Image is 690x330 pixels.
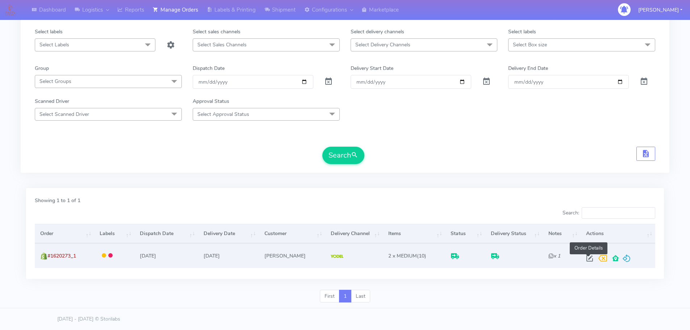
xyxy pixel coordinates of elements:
span: Select Labels [39,41,69,48]
input: Search: [582,207,655,219]
img: shopify.png [40,252,47,260]
span: Select Box size [513,41,547,48]
label: Select labels [35,28,63,35]
th: Labels: activate to sort column ascending [94,224,134,243]
label: Dispatch Date [193,64,225,72]
span: #1620273_1 [47,252,76,259]
th: Customer: activate to sort column ascending [259,224,325,243]
label: Search: [563,207,655,219]
th: Actions: activate to sort column ascending [581,224,655,243]
td: [DATE] [134,243,198,268]
button: [PERSON_NAME] [633,3,688,17]
th: Delivery Date: activate to sort column ascending [198,224,259,243]
span: (10) [388,252,426,259]
label: Delivery End Date [508,64,548,72]
button: Search [322,147,364,164]
span: Select Delivery Channels [355,41,410,48]
label: Select sales channels [193,28,241,35]
i: x 1 [548,252,560,259]
a: 1 [339,290,351,303]
td: [DATE] [198,243,259,268]
label: Select labels [508,28,536,35]
label: Delivery Start Date [351,64,393,72]
span: Select Scanned Driver [39,111,89,118]
span: Select Approval Status [197,111,249,118]
label: Showing 1 to 1 of 1 [35,197,80,204]
label: Group [35,64,49,72]
span: Select Groups [39,78,71,85]
th: Delivery Channel: activate to sort column ascending [325,224,383,243]
th: Order: activate to sort column ascending [35,224,94,243]
th: Delivery Status: activate to sort column ascending [485,224,543,243]
span: 2 x MEDIUM [388,252,417,259]
th: Notes: activate to sort column ascending [543,224,580,243]
label: Scanned Driver [35,97,69,105]
label: Select delivery channels [351,28,404,35]
td: [PERSON_NAME] [259,243,325,268]
th: Dispatch Date: activate to sort column ascending [134,224,198,243]
label: Approval Status [193,97,229,105]
th: Items: activate to sort column ascending [383,224,445,243]
span: Select Sales Channels [197,41,247,48]
th: Status: activate to sort column ascending [445,224,485,243]
img: Yodel [331,255,343,258]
